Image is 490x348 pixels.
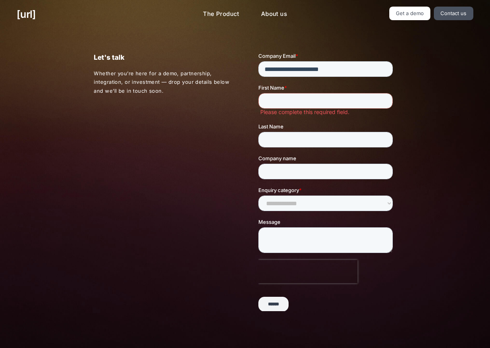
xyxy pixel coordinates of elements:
a: About us [255,7,293,22]
a: [URL] [17,7,36,22]
p: Let's talk [94,52,231,63]
iframe: Form 0 [258,52,396,311]
a: The Product [197,7,246,22]
a: Contact us [434,7,473,20]
a: Get a demo [389,7,431,20]
p: Whether you’re here for a demo, partnership, integration, or investment — drop your details below... [94,69,232,95]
